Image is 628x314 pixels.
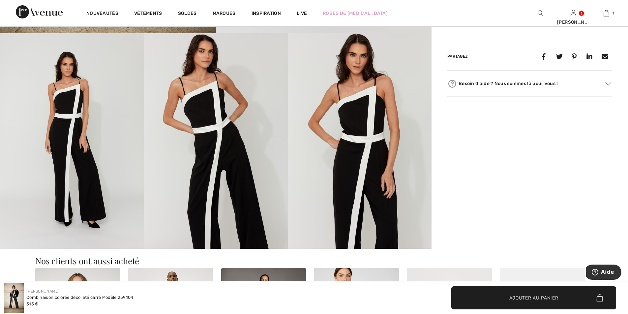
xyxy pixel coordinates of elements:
a: Marques [213,11,236,17]
a: Vêtements [134,11,162,17]
img: 1ère Avenue [16,5,63,18]
div: [PERSON_NAME] [557,19,589,26]
h3: Nos clients ont aussi acheté [35,257,593,265]
a: Robes de [MEDICAL_DATA] [323,10,388,17]
a: 1 [590,9,622,17]
span: 315 € [26,301,39,306]
img: Combinaison Color&eacute;e D&eacute;collet&eacute; Carr&eacute; mod&egrave;le 259104. 5 [288,33,432,249]
div: Besoin d'aide ? Nous sommes là pour vous ! [447,79,612,89]
img: Combinaison Color&eacute;e D&eacute;collet&eacute; Carr&eacute; mod&egrave;le 259104. 4 [144,33,287,249]
span: Ajouter au panier [509,294,558,301]
span: Partagez [447,54,468,59]
span: Inspiration [252,11,281,17]
img: recherche [538,9,543,17]
a: Soldes [178,11,197,17]
a: Live [297,10,307,17]
img: Arrow2.svg [605,82,611,85]
img: Mes infos [571,9,576,17]
a: Se connecter [571,10,576,16]
a: Nouveautés [86,11,118,17]
img: Combinaison Color&eacute;e D&eacute;collet&eacute; Carr&eacute; mod&egrave;le 259104 [4,283,24,313]
img: Mon panier [604,9,609,17]
iframe: Ouvre un widget dans lequel vous pouvez trouver plus d’informations [586,265,621,281]
button: Ajouter au panier [451,286,616,309]
span: 1 [613,10,614,16]
div: Combinaison colorée décolleté carré Modèle 259104 [26,294,134,301]
img: Bag.svg [596,294,603,301]
a: [PERSON_NAME] [26,289,59,294]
